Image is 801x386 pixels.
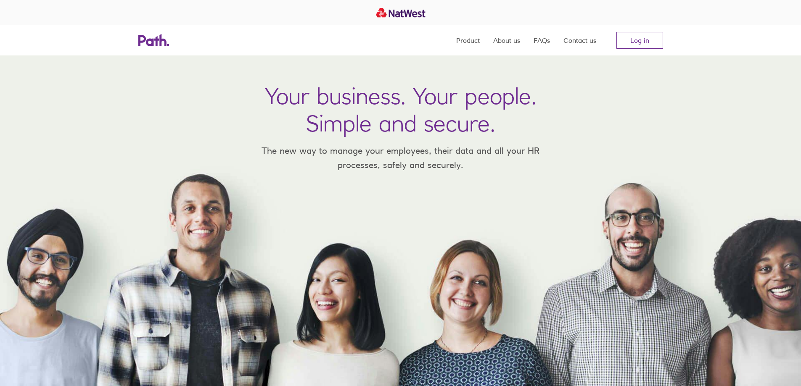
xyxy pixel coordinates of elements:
p: The new way to manage your employees, their data and all your HR processes, safely and securely. [249,144,552,172]
a: FAQs [534,25,550,55]
a: Contact us [563,25,596,55]
a: About us [493,25,520,55]
a: Product [456,25,480,55]
h1: Your business. Your people. Simple and secure. [265,82,537,137]
a: Log in [616,32,663,49]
